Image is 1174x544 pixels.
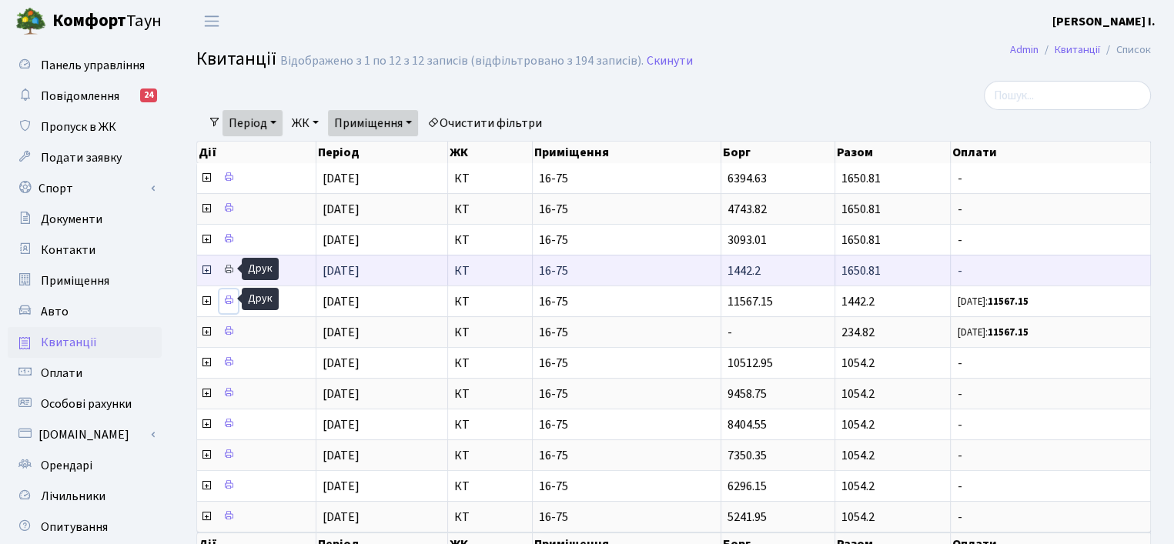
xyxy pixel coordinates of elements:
span: [DATE] [323,232,360,249]
span: Авто [41,303,69,320]
span: КТ [454,295,526,308]
span: 1650.81 [841,201,881,218]
span: - [957,234,1144,246]
a: Приміщення [8,265,162,296]
span: Подати заявку [41,149,122,166]
span: 16-75 [539,480,714,492]
span: КТ [454,203,526,215]
a: Скинути [647,54,693,68]
span: 16-75 [539,203,714,215]
small: [DATE]: [957,325,1028,339]
span: 6394.63 [727,170,767,187]
a: Особові рахунки [8,389,162,419]
th: Дії [197,142,316,163]
span: Лічильники [41,488,105,505]
span: 16-75 [539,326,714,339]
span: Таун [52,8,162,35]
span: 10512.95 [727,355,773,372]
span: [DATE] [323,509,360,526]
li: Список [1100,42,1151,58]
button: Переключити навігацію [192,8,231,34]
span: Оплати [41,365,82,382]
span: [DATE] [323,201,360,218]
a: Приміщення [328,110,418,136]
span: КТ [454,480,526,492]
span: 16-75 [539,234,714,246]
a: Лічильники [8,481,162,512]
span: 16-75 [539,295,714,308]
th: Разом [835,142,951,163]
span: КТ [454,172,526,185]
span: - [957,172,1144,185]
span: 16-75 [539,419,714,431]
span: 16-75 [539,511,714,523]
span: 4743.82 [727,201,767,218]
span: 5241.95 [727,509,767,526]
span: 234.82 [841,324,875,341]
a: Орендарі [8,450,162,481]
span: [DATE] [323,416,360,433]
img: logo.png [15,6,46,37]
a: Admin [1010,42,1039,58]
span: 1054.2 [841,447,875,464]
span: 16-75 [539,357,714,369]
b: Комфорт [52,8,126,33]
th: Оплати [951,142,1151,163]
span: 1442.2 [841,293,875,310]
div: Друк [242,258,279,280]
span: Пропуск в ЖК [41,118,116,135]
a: [DOMAIN_NAME] [8,419,162,450]
b: 11567.15 [987,295,1028,309]
span: 1650.81 [841,232,881,249]
span: [DATE] [323,262,360,279]
span: 16-75 [539,172,714,185]
a: Оплати [8,358,162,389]
span: 1054.2 [841,416,875,433]
span: [DATE] [323,355,360,372]
span: 1650.81 [841,262,881,279]
span: [DATE] [323,170,360,187]
span: 1054.2 [841,509,875,526]
span: [DATE] [323,324,360,341]
span: - [727,324,732,341]
span: 1054.2 [841,355,875,372]
span: - [957,480,1144,492]
a: Подати заявку [8,142,162,173]
span: 1054.2 [841,385,875,402]
span: КТ [454,419,526,431]
th: ЖК [448,142,533,163]
span: - [957,388,1144,400]
div: 24 [140,88,157,102]
span: [DATE] [323,293,360,310]
span: [DATE] [323,478,360,495]
span: - [957,419,1144,431]
span: - [957,357,1144,369]
span: 1442.2 [727,262,761,279]
a: [PERSON_NAME] І. [1052,12,1156,31]
a: Очистити фільтри [421,110,548,136]
input: Пошук... [984,81,1151,110]
span: Панель управління [41,57,145,74]
th: Борг [721,142,835,163]
a: Квитанції [1055,42,1100,58]
span: 6296.15 [727,478,767,495]
small: [DATE]: [957,295,1028,309]
div: Друк [242,288,279,310]
a: Панель управління [8,50,162,81]
span: КТ [454,234,526,246]
a: Авто [8,296,162,327]
span: Квитанції [196,45,276,72]
span: Контакти [41,242,95,259]
span: [DATE] [323,385,360,402]
span: Повідомлення [41,88,119,105]
span: [DATE] [323,447,360,464]
span: 8404.55 [727,416,767,433]
span: КТ [454,511,526,523]
a: Документи [8,204,162,235]
a: Пропуск в ЖК [8,112,162,142]
span: Опитування [41,519,108,536]
span: КТ [454,265,526,277]
a: Контакти [8,235,162,265]
nav: breadcrumb [987,34,1174,66]
a: Спорт [8,173,162,204]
